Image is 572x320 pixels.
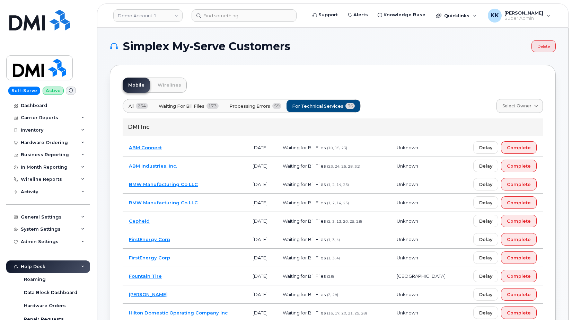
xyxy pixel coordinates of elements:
button: Complete [501,215,537,227]
span: Unknown [397,255,418,260]
span: Unknown [397,292,418,297]
span: Complete [507,255,531,261]
span: Waiting for Bill Files [283,163,326,169]
span: (1, 3, 4) [327,256,340,260]
button: Delay [473,233,498,246]
td: [DATE] [246,267,277,285]
span: Complete [507,273,531,279]
span: Unknown [397,237,418,242]
button: Complete [501,178,537,190]
td: [DATE] [246,157,277,175]
button: Delay [473,215,498,227]
a: Hilton Domestic Operating Company Inc [129,310,228,315]
span: Complete [507,310,531,316]
span: (3, 28) [327,293,338,297]
td: [DATE] [246,175,277,194]
span: Delay [479,181,492,188]
button: Complete [501,160,537,172]
button: Delay [473,251,498,264]
span: (1, 3, 4) [327,238,340,242]
button: Delay [473,288,498,301]
a: Select Owner [496,99,543,113]
span: (1, 2, 14, 25) [327,201,349,205]
a: FirstEnergy Corp [129,237,170,242]
td: [DATE] [246,194,277,212]
span: Complete [507,218,531,224]
button: Delay [473,160,498,172]
span: Waiting for Bill Files [159,103,204,109]
td: [DATE] [246,249,277,267]
span: Complete [507,291,531,298]
button: Delay [473,178,498,190]
button: Complete [501,251,537,264]
span: Waiting for Bill Files [283,310,326,315]
div: DMI Inc [123,118,543,136]
a: Fountain Tire [129,273,162,279]
td: [DATE] [246,285,277,304]
span: 173 [206,103,219,109]
span: Unknown [397,181,418,187]
button: Complete [501,306,537,319]
span: (23, 24, 25, 28, 31) [327,164,360,169]
span: Delay [479,291,492,298]
span: Complete [507,181,531,188]
a: Delete [531,40,556,52]
td: [DATE] [246,212,277,230]
span: 59 [272,103,282,109]
span: Complete [507,236,531,243]
span: Complete [507,163,531,169]
span: Waiting for Bill Files [283,181,326,187]
span: Waiting for Bill Files [283,255,326,260]
span: Waiting for Bill Files [283,200,326,205]
span: Delay [479,144,492,151]
a: FirstEnergy Corp [129,255,170,260]
td: [DATE] [246,230,277,249]
button: Complete [501,288,537,301]
span: Simplex My-Serve Customers [123,41,290,52]
span: [GEOGRAPHIC_DATA] [397,273,446,279]
a: BMW Manufacturing Co LLC [129,200,198,205]
span: (16, 17, 20, 21, 25, 28) [327,311,367,315]
span: Delay [479,199,492,206]
span: (10, 15, 23) [327,146,347,150]
span: Delay [479,255,492,261]
a: ABM Connect [129,145,162,150]
span: Unknown [397,145,418,150]
a: ABM Industries, Inc. [129,163,177,169]
span: (2, 3, 13, 20, 25, 28) [327,219,362,224]
td: [DATE] [246,139,277,157]
span: Unknown [397,163,418,169]
span: Unknown [397,200,418,205]
span: Waiting for Bill Files [283,218,326,224]
span: Waiting for Bill Files [283,237,326,242]
span: Unknown [397,310,418,315]
button: Complete [501,233,537,246]
a: [PERSON_NAME] [129,292,168,297]
button: Delay [473,306,498,319]
button: Complete [501,141,537,154]
a: BMW Manufacturing Co LLC [129,181,198,187]
span: Processing Errors [229,103,270,109]
span: Delay [479,236,492,243]
span: Waiting for Bill Files [283,145,326,150]
button: Delay [473,196,498,209]
button: Delay [473,270,498,282]
span: All [129,103,134,109]
span: Delay [479,310,492,316]
button: Complete [501,270,537,282]
span: (1, 2, 14, 25) [327,183,349,187]
a: Wirelines [152,78,187,93]
span: Complete [507,199,531,206]
span: (28) [327,274,334,279]
span: Complete [507,144,531,151]
a: Cepheid [129,218,150,224]
span: Select Owner [502,103,531,109]
span: Waiting for Bill Files [283,273,326,279]
span: 254 [136,103,148,109]
span: Waiting for Bill Files [283,292,326,297]
a: Mobile [123,78,150,93]
span: Unknown [397,218,418,224]
button: Complete [501,196,537,209]
span: Delay [479,273,492,279]
span: Delay [479,163,492,169]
